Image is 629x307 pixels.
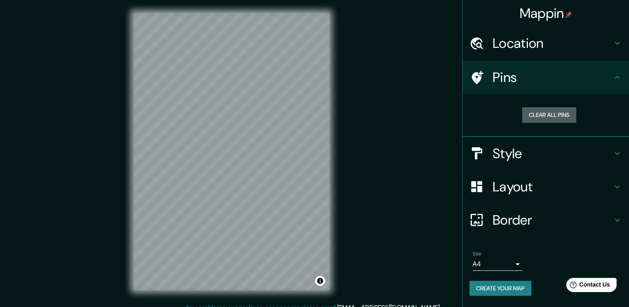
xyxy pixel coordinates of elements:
h4: Style [493,145,612,162]
h4: Location [493,35,612,52]
div: Pins [463,61,629,94]
h4: Mappin [520,5,572,22]
button: Clear all pins [522,107,576,123]
div: Layout [463,170,629,203]
h4: Layout [493,178,612,195]
div: Location [463,27,629,60]
div: Border [463,203,629,237]
img: pin-icon.png [565,11,572,18]
button: Create your map [469,281,531,296]
h4: Border [493,212,612,228]
label: Size [473,250,481,257]
button: Toggle attribution [315,276,325,286]
div: A4 [473,257,523,271]
iframe: Help widget launcher [555,275,620,298]
canvas: Map [134,13,329,290]
div: Style [463,137,629,170]
h4: Pins [493,69,612,86]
